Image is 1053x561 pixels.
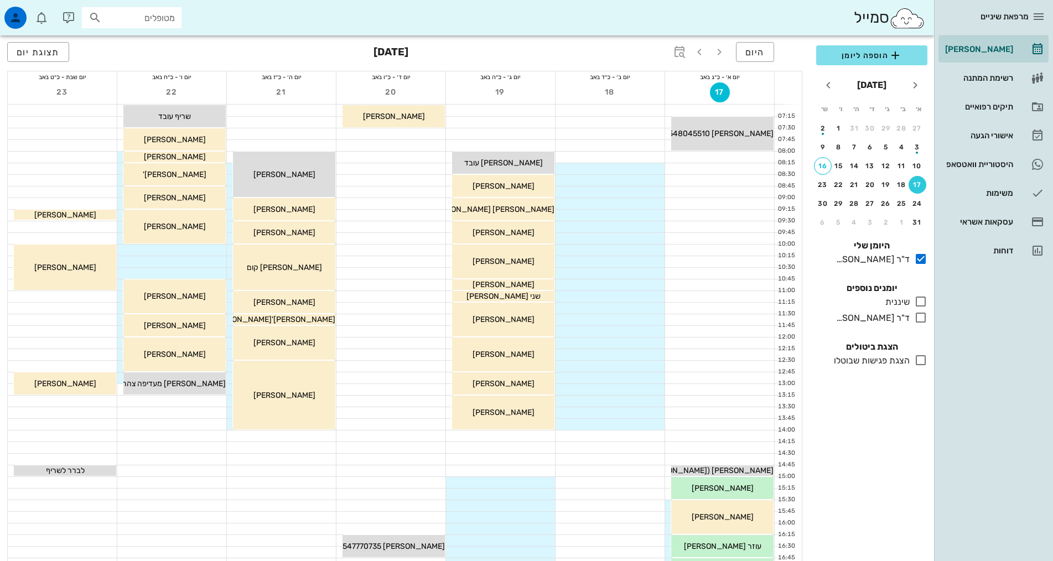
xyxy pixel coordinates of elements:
a: משימות [938,180,1049,206]
div: יום ב׳ - כ״ד באב [556,71,665,82]
div: 6 [814,219,832,226]
div: 24 [909,200,926,207]
div: 22 [830,181,848,189]
div: 28 [893,124,911,132]
span: [PERSON_NAME] [144,292,206,301]
span: 17 [710,87,730,97]
span: [PERSON_NAME] ([PERSON_NAME]) [642,466,774,475]
div: 13:45 [775,414,797,423]
span: שריף עובד [158,112,191,121]
div: 9 [814,143,832,151]
div: 16:30 [775,542,797,551]
button: 1 [830,120,848,137]
div: 14:00 [775,425,797,435]
div: 30 [862,124,879,132]
th: ש׳ [817,100,832,118]
button: 20 [381,82,401,102]
button: 12 [877,157,895,175]
div: 29 [830,200,848,207]
div: 14:45 [775,460,797,470]
div: 4 [845,219,863,226]
button: 19 [491,82,511,102]
button: 17 [909,176,926,194]
span: [PERSON_NAME]' [143,170,206,179]
span: [PERSON_NAME] [473,350,535,359]
div: 08:15 [775,158,797,168]
button: 22 [162,82,182,102]
div: יום א׳ - כ״ג באב [665,71,774,82]
span: [PERSON_NAME] [144,350,206,359]
div: 6 [862,143,879,151]
div: 12:30 [775,356,797,365]
button: 7 [845,138,863,156]
span: [PERSON_NAME] [34,263,96,272]
button: תצוגת יום [7,42,69,62]
div: 21 [845,181,863,189]
div: 29 [877,124,895,132]
div: 12:00 [775,333,797,342]
button: 3 [909,138,926,156]
span: [PERSON_NAME] [253,205,315,214]
button: 4 [893,138,911,156]
div: יום ה׳ - כ״ז באב [227,71,336,82]
button: 30 [862,120,879,137]
button: היום [736,42,774,62]
a: [PERSON_NAME] [938,36,1049,63]
div: 15:15 [775,484,797,493]
span: הוספה ליומן [825,49,919,62]
div: אישורי הגעה [943,131,1013,140]
div: 16:15 [775,530,797,539]
div: 12 [877,162,895,170]
button: 23 [53,82,72,102]
div: 5 [877,143,895,151]
div: 2 [814,124,832,132]
div: 08:45 [775,181,797,191]
button: 27 [862,195,879,212]
span: [PERSON_NAME] [144,135,206,144]
div: 10:00 [775,240,797,249]
div: 10:30 [775,263,797,272]
div: 17 [909,181,926,189]
button: 29 [877,120,895,137]
a: עסקאות אשראי [938,209,1049,235]
span: [PERSON_NAME] [34,379,96,388]
div: 23 [814,181,832,189]
button: 2 [877,214,895,231]
div: 07:45 [775,135,797,144]
button: 5 [830,214,848,231]
div: סמייל [854,6,925,30]
div: 28 [845,200,863,207]
div: יום ו׳ - כ״ח באב [117,71,226,82]
div: 09:45 [775,228,797,237]
span: [PERSON_NAME] [144,222,206,231]
div: 15:30 [775,495,797,505]
div: 14:15 [775,437,797,446]
span: [PERSON_NAME] מעדיפה צהריים [114,379,226,388]
span: [PERSON_NAME] [473,280,535,289]
div: 3 [862,219,879,226]
span: [PERSON_NAME] עובד [464,158,543,168]
div: 3 [909,143,926,151]
div: 11:30 [775,309,797,319]
span: [PERSON_NAME] [473,408,535,417]
span: לברר לשריף [46,466,85,475]
span: תג [33,9,39,15]
button: 15 [830,157,848,175]
span: [PERSON_NAME] [253,298,315,307]
span: [PERSON_NAME] קום [247,263,322,272]
button: 31 [845,120,863,137]
span: [PERSON_NAME] 0547770735 לאירה [317,542,445,551]
div: 26 [877,200,895,207]
div: 15 [830,162,848,170]
div: יום ג׳ - כ״ה באב [446,71,555,82]
button: 5 [877,138,895,156]
span: [PERSON_NAME] [363,112,425,121]
span: [PERSON_NAME] [473,257,535,266]
button: 21 [272,82,292,102]
div: 13 [862,162,879,170]
button: 8 [830,138,848,156]
a: אישורי הגעה [938,122,1049,149]
span: היום [745,47,765,58]
button: 6 [814,214,832,231]
button: 20 [862,176,879,194]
